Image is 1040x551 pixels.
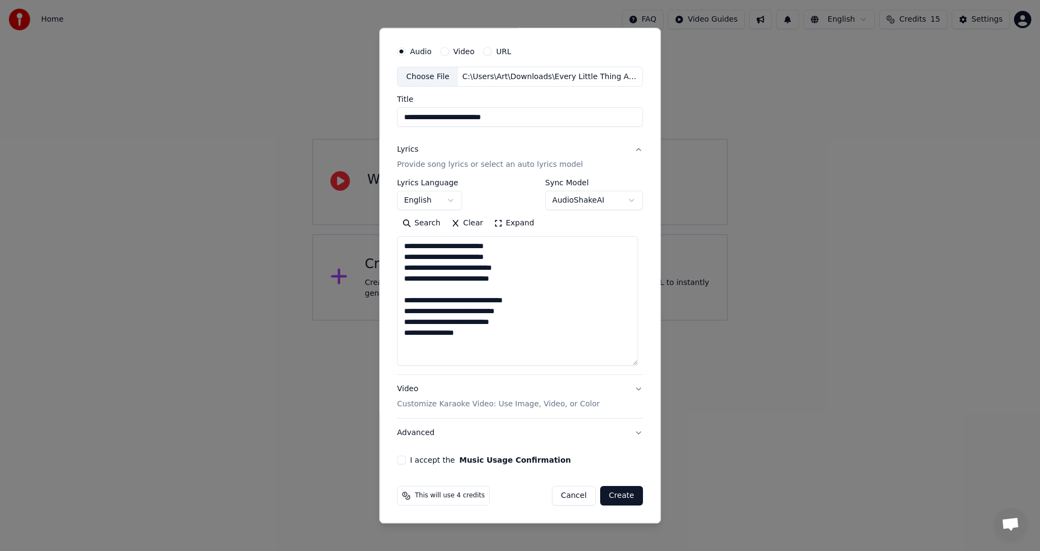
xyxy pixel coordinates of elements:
[397,399,600,410] p: Customize Karaoke Video: Use Image, Video, or Color
[397,160,583,171] p: Provide song lyrics or select an auto lyrics model
[397,215,446,232] button: Search
[397,419,643,448] button: Advanced
[458,72,642,82] div: C:\Users\Art\Downloads\Every Little Thing About You_.mp3
[410,48,432,55] label: Audio
[397,384,600,410] div: Video
[453,48,474,55] label: Video
[545,179,643,187] label: Sync Model
[397,96,643,103] label: Title
[410,457,571,464] label: I accept the
[397,136,643,179] button: LyricsProvide song lyrics or select an auto lyrics model
[397,145,418,155] div: Lyrics
[552,487,596,506] button: Cancel
[489,215,539,232] button: Expand
[397,179,462,187] label: Lyrics Language
[496,48,511,55] label: URL
[415,492,485,501] span: This will use 4 credits
[397,375,643,419] button: VideoCustomize Karaoke Video: Use Image, Video, or Color
[459,457,571,464] button: I accept the
[397,179,643,375] div: LyricsProvide song lyrics or select an auto lyrics model
[398,67,458,87] div: Choose File
[446,215,489,232] button: Clear
[600,487,643,506] button: Create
